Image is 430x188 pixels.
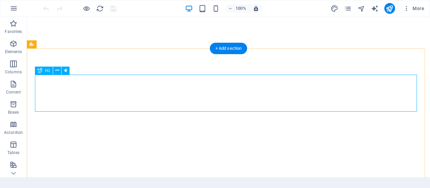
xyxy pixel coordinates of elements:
[210,43,247,54] div: + Add section
[4,130,23,135] p: Accordion
[403,5,424,12] span: More
[235,4,246,12] h6: 100%
[7,150,19,155] p: Tables
[6,89,21,95] p: Content
[371,4,379,12] button: text_generator
[5,69,22,75] p: Columns
[96,5,104,12] i: Reload page
[384,3,395,14] button: publish
[82,4,90,12] button: Click here to leave preview mode and continue editing
[45,69,50,73] span: H1
[344,5,352,12] i: Pages (Ctrl+Alt+S)
[400,3,427,14] button: More
[344,4,352,12] button: pages
[357,4,365,12] button: navigator
[5,29,22,34] p: Favorites
[357,5,365,12] i: Navigator
[8,110,19,115] p: Boxes
[371,5,379,12] i: AI Writer
[96,4,104,12] button: reload
[225,4,249,12] button: 100%
[331,4,339,12] button: design
[386,5,393,12] i: Publish
[5,49,22,54] p: Elements
[331,5,338,12] i: Design (Ctrl+Alt+Y)
[253,5,259,11] i: On resize automatically adjust zoom level to fit chosen device.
